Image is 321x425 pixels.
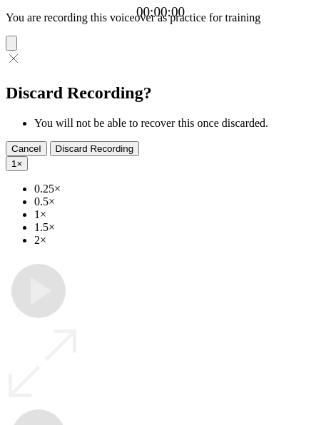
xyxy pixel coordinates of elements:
li: 0.25× [34,183,315,195]
button: Discard Recording [50,141,140,156]
button: Cancel [6,141,47,156]
li: 0.5× [34,195,315,208]
a: 00:00:00 [136,4,185,20]
h2: Discard Recording? [6,83,315,103]
li: 1× [34,208,315,221]
li: 1.5× [34,221,315,234]
p: You are recording this voiceover as practice for training [6,11,315,24]
li: 2× [34,234,315,247]
li: You will not be able to recover this once discarded. [34,117,315,130]
button: 1× [6,156,28,171]
span: 1 [11,158,16,169]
